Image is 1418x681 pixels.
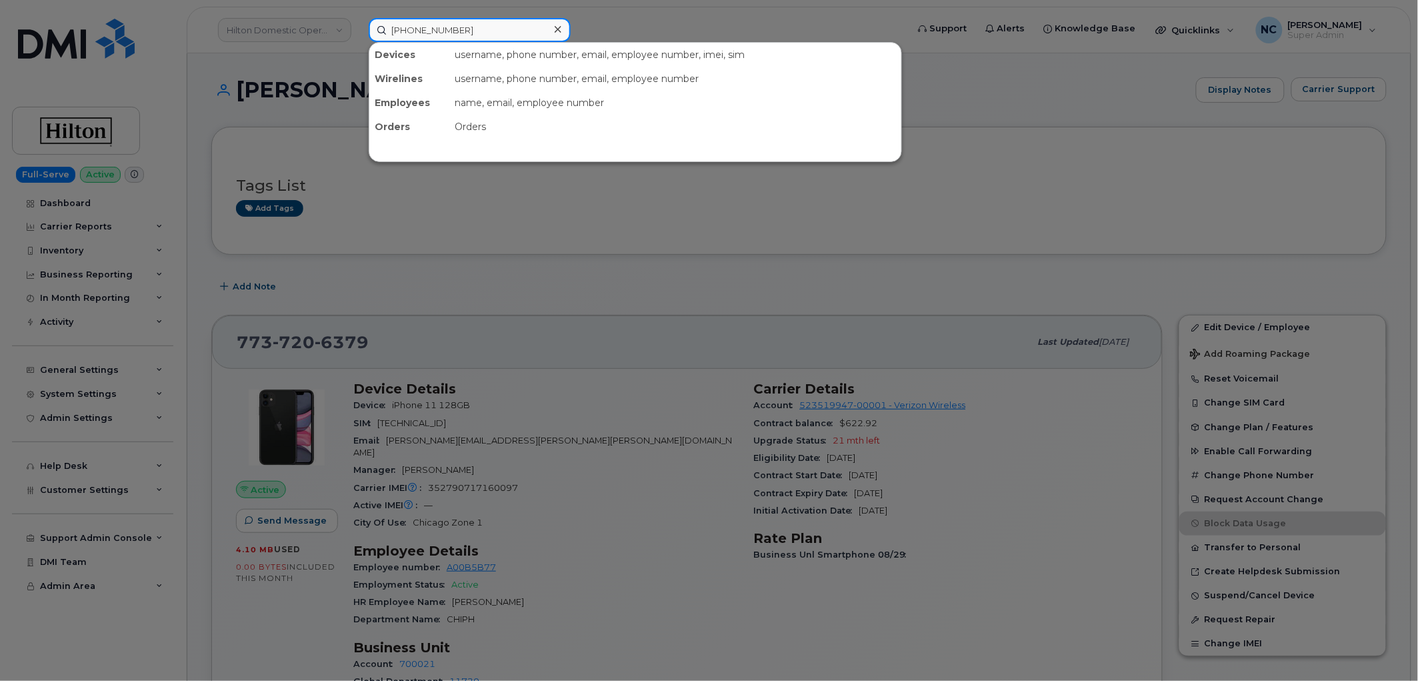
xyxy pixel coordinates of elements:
[449,115,901,139] div: Orders
[449,67,901,91] div: username, phone number, email, employee number
[369,67,449,91] div: Wirelines
[369,43,449,67] div: Devices
[449,43,901,67] div: username, phone number, email, employee number, imei, sim
[369,91,449,115] div: Employees
[369,115,449,139] div: Orders
[449,91,901,115] div: name, email, employee number
[1360,623,1408,671] iframe: Messenger Launcher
